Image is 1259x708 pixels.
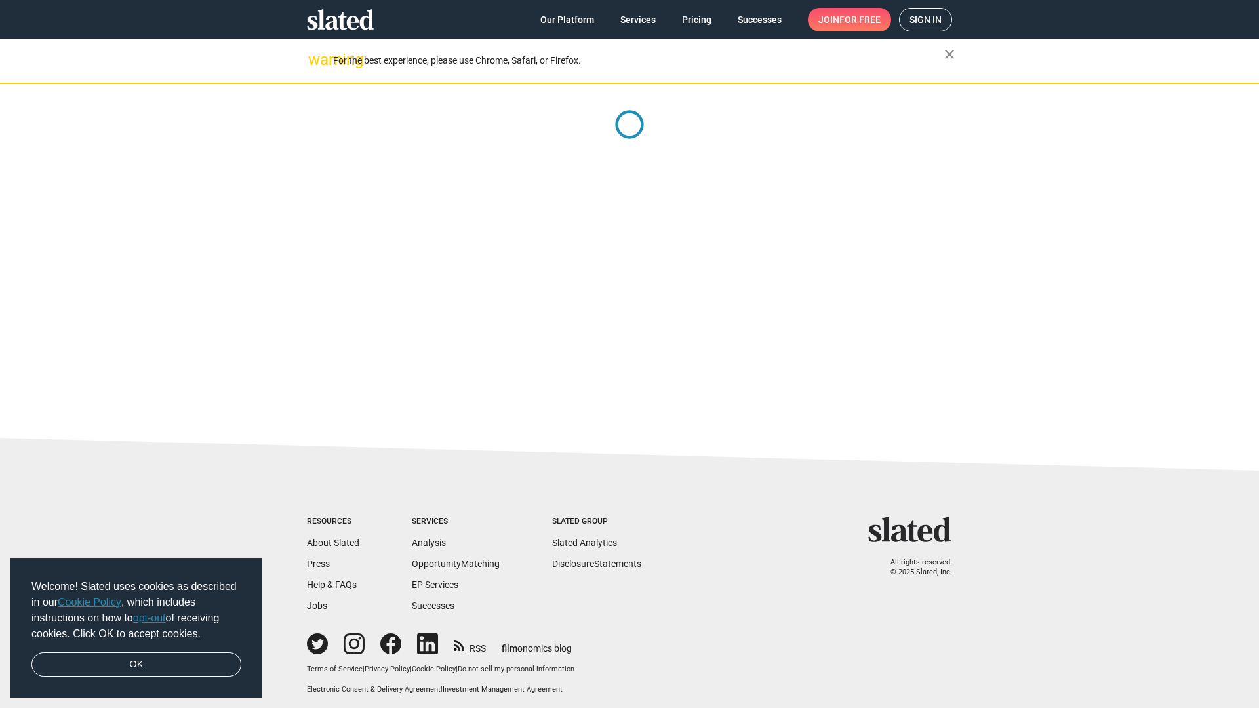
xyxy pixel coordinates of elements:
[502,632,572,655] a: filmonomics blog
[412,517,500,527] div: Services
[31,579,241,642] span: Welcome! Slated uses cookies as described in our , which includes instructions on how to of recei...
[456,665,458,673] span: |
[308,52,324,68] mat-icon: warning
[307,559,330,569] a: Press
[58,597,121,608] a: Cookie Policy
[31,652,241,677] a: dismiss cookie message
[133,612,166,623] a: opt-out
[412,538,446,548] a: Analysis
[738,8,782,31] span: Successes
[412,559,500,569] a: OpportunityMatching
[552,517,641,527] div: Slated Group
[307,538,359,548] a: About Slated
[899,8,952,31] a: Sign in
[307,600,327,611] a: Jobs
[671,8,722,31] a: Pricing
[818,8,881,31] span: Join
[552,538,617,548] a: Slated Analytics
[552,559,641,569] a: DisclosureStatements
[909,9,942,31] span: Sign in
[307,665,363,673] a: Terms of Service
[412,665,456,673] a: Cookie Policy
[410,665,412,673] span: |
[942,47,957,62] mat-icon: close
[502,643,517,654] span: film
[443,685,563,694] a: Investment Management Agreement
[808,8,891,31] a: Joinfor free
[10,558,262,698] div: cookieconsent
[412,580,458,590] a: EP Services
[412,600,454,611] a: Successes
[307,517,359,527] div: Resources
[540,8,594,31] span: Our Platform
[333,52,944,69] div: For the best experience, please use Chrome, Safari, or Firefox.
[363,665,365,673] span: |
[454,635,486,655] a: RSS
[441,685,443,694] span: |
[877,558,952,577] p: All rights reserved. © 2025 Slated, Inc.
[458,665,574,675] button: Do not sell my personal information
[307,685,441,694] a: Electronic Consent & Delivery Agreement
[682,8,711,31] span: Pricing
[530,8,605,31] a: Our Platform
[365,665,410,673] a: Privacy Policy
[610,8,666,31] a: Services
[727,8,792,31] a: Successes
[839,8,881,31] span: for free
[620,8,656,31] span: Services
[307,580,357,590] a: Help & FAQs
